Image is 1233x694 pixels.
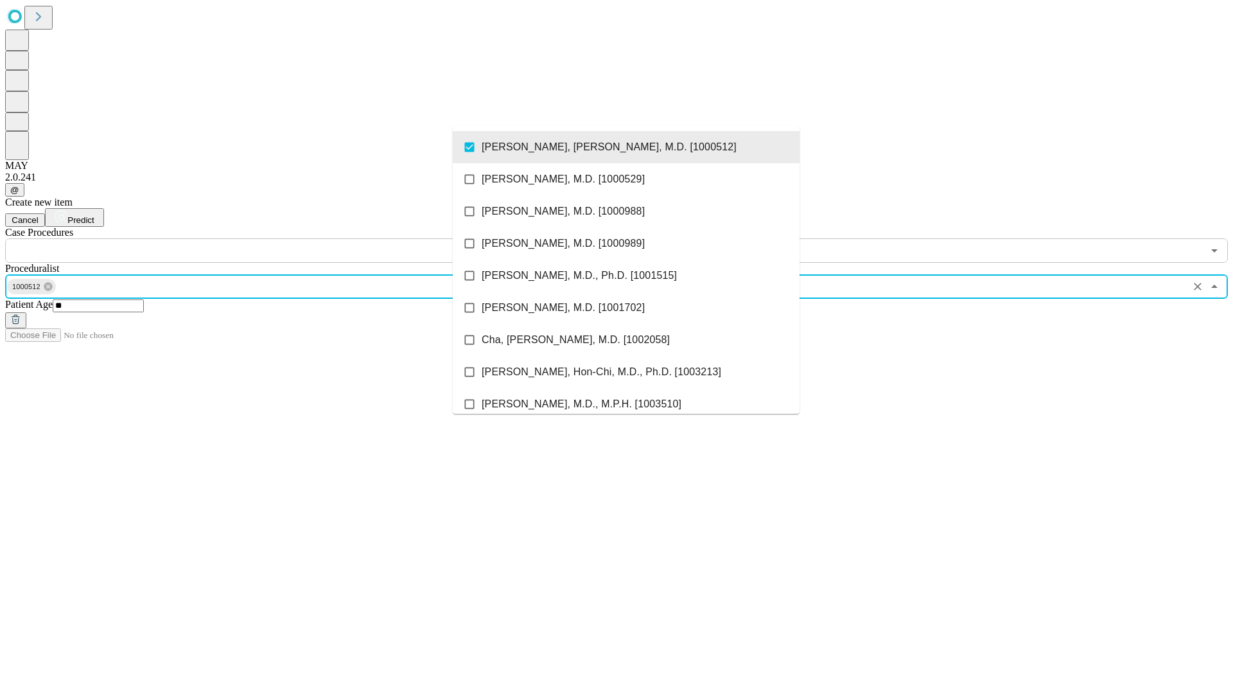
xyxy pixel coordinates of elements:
[5,183,24,197] button: @
[482,300,645,316] span: [PERSON_NAME], M.D. [1001702]
[5,172,1228,183] div: 2.0.241
[5,160,1228,172] div: MAY
[12,215,39,225] span: Cancel
[5,213,45,227] button: Cancel
[45,208,104,227] button: Predict
[1205,278,1223,296] button: Close
[7,280,46,294] span: 1000512
[482,236,645,251] span: [PERSON_NAME], M.D. [1000989]
[5,263,59,274] span: Proceduralist
[67,215,94,225] span: Predict
[5,227,73,238] span: Scheduled Procedure
[482,139,737,155] span: [PERSON_NAME], [PERSON_NAME], M.D. [1000512]
[1189,278,1207,296] button: Clear
[482,268,677,283] span: [PERSON_NAME], M.D., Ph.D. [1001515]
[7,279,56,294] div: 1000512
[5,197,73,208] span: Create new item
[10,185,19,195] span: @
[1205,242,1223,260] button: Open
[482,396,681,412] span: [PERSON_NAME], M.D., M.P.H. [1003510]
[5,299,53,310] span: Patient Age
[482,364,721,380] span: [PERSON_NAME], Hon-Chi, M.D., Ph.D. [1003213]
[482,332,670,348] span: Cha, [PERSON_NAME], M.D. [1002058]
[482,172,645,187] span: [PERSON_NAME], M.D. [1000529]
[482,204,645,219] span: [PERSON_NAME], M.D. [1000988]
